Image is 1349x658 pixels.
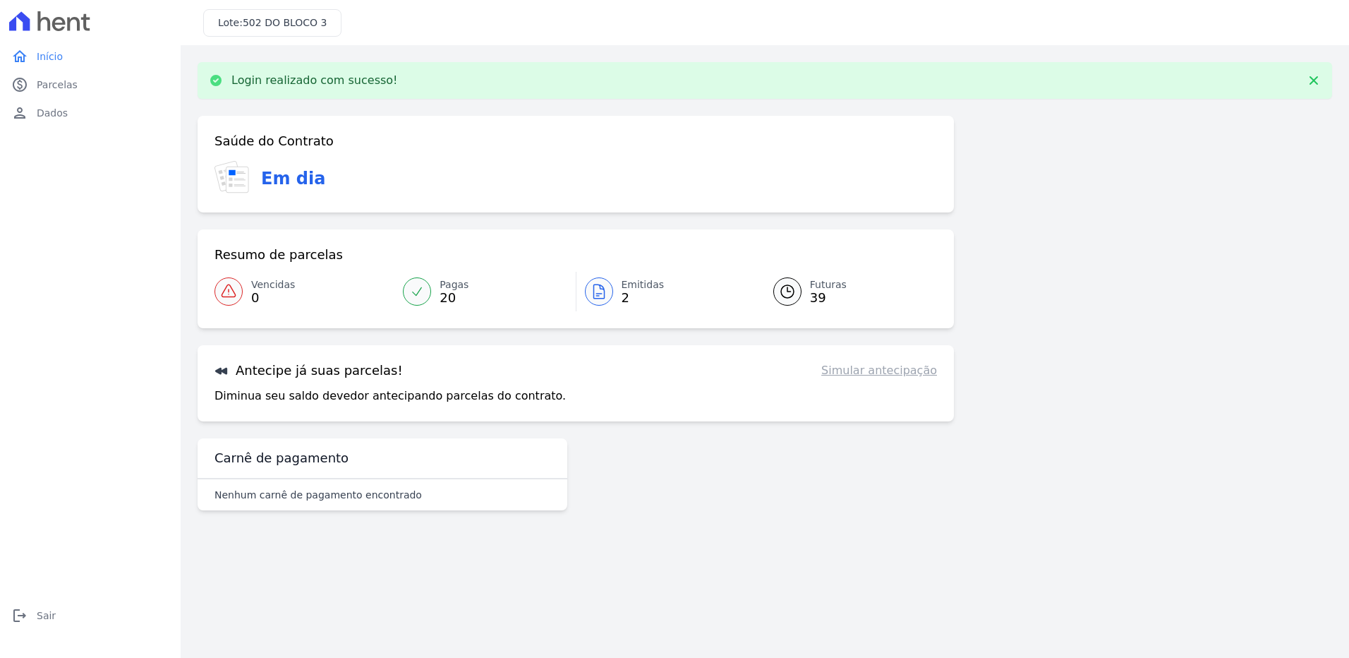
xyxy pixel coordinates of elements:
[37,49,63,64] span: Início
[6,42,175,71] a: homeInício
[576,272,756,311] a: Emitidas 2
[231,73,398,88] p: Login realizado com sucesso!
[214,246,343,263] h3: Resumo de parcelas
[251,292,295,304] span: 0
[11,104,28,121] i: person
[37,106,68,120] span: Dados
[37,609,56,623] span: Sair
[214,133,334,150] h3: Saúde do Contrato
[11,607,28,624] i: logout
[440,277,468,292] span: Pagas
[6,71,175,99] a: paidParcelas
[11,76,28,93] i: paid
[261,166,325,191] h3: Em dia
[37,78,78,92] span: Parcelas
[6,602,175,630] a: logoutSair
[394,272,575,311] a: Pagas 20
[622,292,665,304] span: 2
[810,292,847,304] span: 39
[214,450,349,467] h3: Carnê de pagamento
[11,48,28,65] i: home
[756,272,937,311] a: Futuras 39
[810,277,847,292] span: Futuras
[214,362,403,379] h3: Antecipe já suas parcelas!
[6,99,175,127] a: personDados
[214,388,566,405] p: Diminua seu saldo devedor antecipando parcelas do contrato.
[440,292,468,304] span: 20
[821,362,937,379] a: Simular antecipação
[243,17,327,28] span: 502 DO BLOCO 3
[214,272,394,311] a: Vencidas 0
[251,277,295,292] span: Vencidas
[218,16,327,30] h3: Lote:
[214,488,422,502] p: Nenhum carnê de pagamento encontrado
[622,277,665,292] span: Emitidas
